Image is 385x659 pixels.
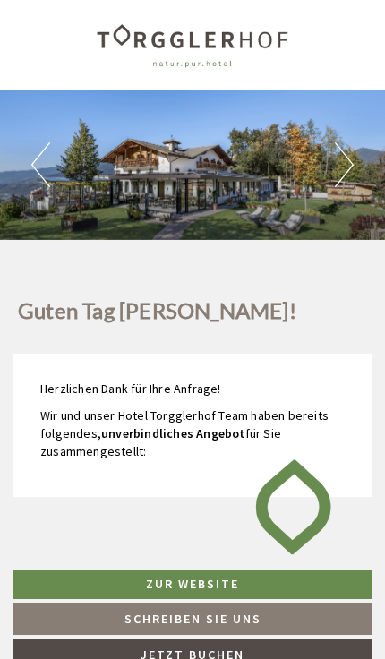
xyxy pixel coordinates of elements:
[101,425,245,441] strong: unverbindliches Angebot
[31,142,50,187] button: Previous
[335,142,354,187] button: Next
[40,407,345,461] p: Wir und unser Hotel Torgglerhof Team haben bereits folgendes, für Sie zusammengestellt:
[13,570,372,599] a: Zur Website
[18,299,296,331] h1: Guten Tag [PERSON_NAME]!
[13,603,372,635] a: Schreiben Sie uns
[40,381,345,398] p: Herzlichen Dank für Ihre Anfrage!
[242,443,345,570] img: image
